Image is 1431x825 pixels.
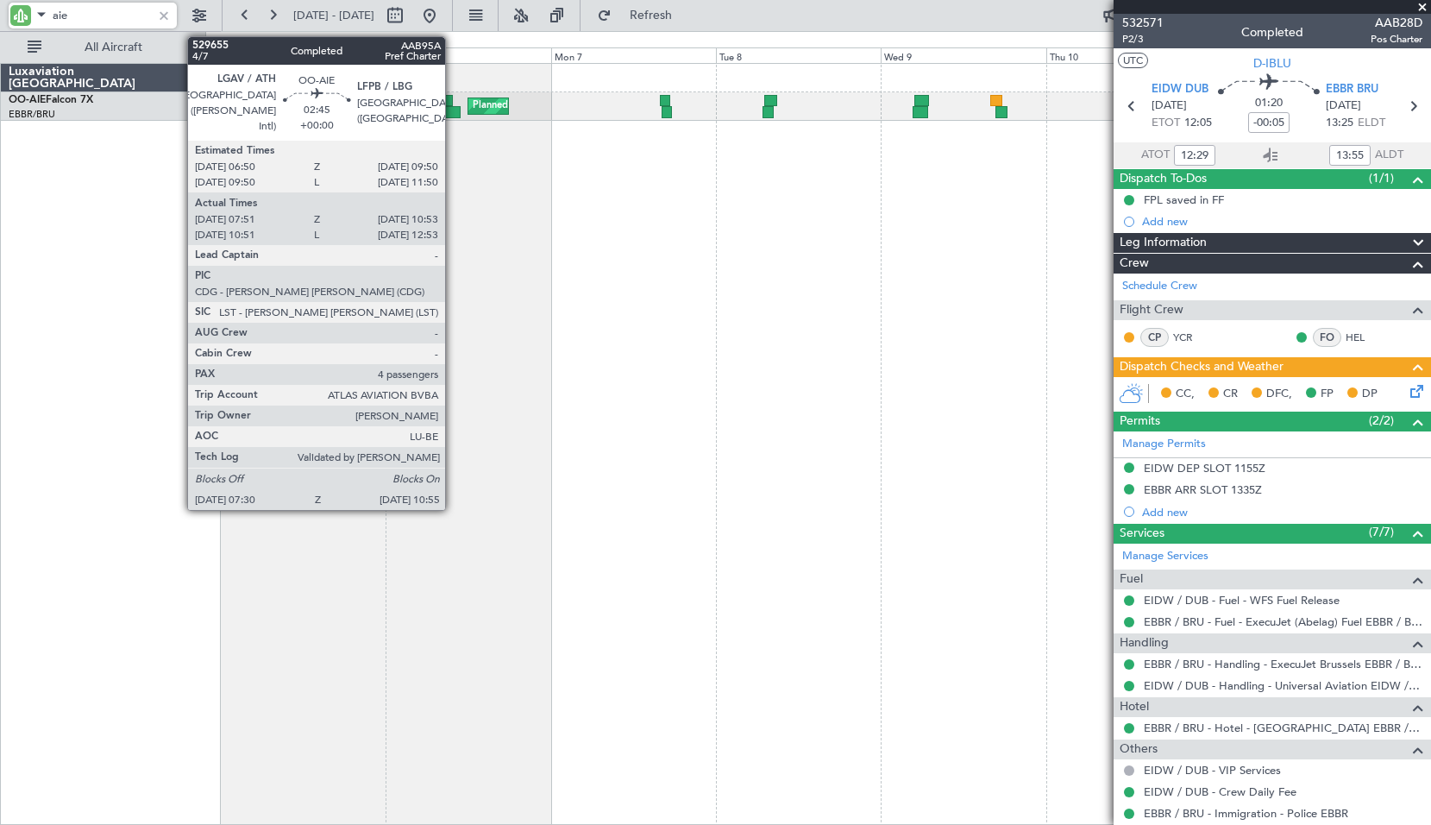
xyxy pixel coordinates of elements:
span: Handling [1120,633,1169,653]
input: --:-- [1329,145,1371,166]
span: (1/1) [1369,169,1394,187]
span: OO-AIE [9,95,46,105]
a: EBBR / BRU - Handling - ExecuJet Brussels EBBR / BRU [1144,657,1422,671]
span: Leg Information [1120,233,1207,253]
span: ELDT [1358,115,1385,132]
div: Completed [1241,23,1303,41]
div: EIDW DEP SLOT 1155Z [1144,461,1265,475]
div: FPL saved in FF [1144,192,1224,207]
span: P2/3 [1122,32,1164,47]
span: Crew [1120,254,1149,274]
span: [DATE] [1326,98,1361,115]
span: DFC, [1266,386,1292,403]
div: CP [1140,328,1169,347]
span: (7/7) [1369,523,1394,541]
span: [DATE] [1152,98,1187,115]
span: DP [1362,386,1378,403]
span: ALDT [1375,147,1403,164]
span: Hotel [1120,697,1149,717]
span: Fuel [1120,570,1143,589]
span: Dispatch Checks and Weather [1120,357,1284,377]
span: FP [1321,386,1334,403]
a: Manage Permits [1122,436,1206,453]
span: Permits [1120,412,1160,431]
button: All Aircraft [19,34,187,61]
a: OO-AIEFalcon 7X [9,95,93,105]
span: AAB28D [1371,14,1422,32]
span: 532571 [1122,14,1164,32]
div: Sun 6 [386,47,550,63]
button: Refresh [589,2,693,29]
span: 13:25 [1326,115,1353,132]
input: A/C (Reg. or Type) [53,3,152,28]
a: EBBR/BRU [9,108,55,121]
span: EIDW DUB [1152,81,1208,98]
div: Mon 7 [551,47,716,63]
div: EBBR ARR SLOT 1335Z [1144,482,1262,497]
span: (2/2) [1369,412,1394,430]
a: EBBR / BRU - Fuel - ExecuJet (Abelag) Fuel EBBR / BRU [1144,614,1422,629]
span: D-IBLU [1253,54,1291,72]
span: ATOT [1141,147,1170,164]
span: 12:05 [1184,115,1212,132]
a: EIDW / DUB - Fuel - WFS Fuel Release [1144,593,1340,608]
div: Thu 10 [1046,47,1211,63]
a: Schedule Crew [1122,278,1197,295]
a: EIDW / DUB - VIP Services [1144,763,1281,778]
span: 01:20 [1255,95,1283,112]
div: FO [1313,328,1341,347]
a: EBBR / BRU - Hotel - [GEOGRAPHIC_DATA] EBBR / [GEOGRAPHIC_DATA] [1144,721,1422,735]
div: [DATE] [209,35,238,49]
span: Services [1120,524,1164,544]
a: Manage Services [1122,548,1208,565]
div: Planned Maint [GEOGRAPHIC_DATA] ([GEOGRAPHIC_DATA]) [473,93,744,119]
a: YCR [1173,330,1212,345]
span: Pos Charter [1371,32,1422,47]
span: Refresh [615,9,687,22]
span: Others [1120,740,1158,759]
span: All Aircraft [45,41,182,54]
a: EIDW / DUB - Handling - Universal Aviation EIDW / DUB [1144,678,1422,693]
div: Sat 5 [221,47,386,63]
div: Wed 9 [881,47,1045,63]
span: ETOT [1152,115,1180,132]
button: UTC [1118,53,1148,68]
span: Flight Crew [1120,300,1183,320]
span: [DATE] - [DATE] [293,8,374,23]
span: CC, [1176,386,1195,403]
div: Tue 8 [716,47,881,63]
a: HEL [1346,330,1384,345]
span: Dispatch To-Dos [1120,169,1207,189]
span: CR [1223,386,1238,403]
a: EIDW / DUB - Crew Daily Fee [1144,784,1296,799]
div: Add new [1142,505,1422,520]
div: Add new [1142,214,1422,229]
input: --:-- [1174,145,1215,166]
a: EBBR / BRU - Immigration - Police EBBR [1144,806,1348,821]
span: EBBR BRU [1326,81,1378,98]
